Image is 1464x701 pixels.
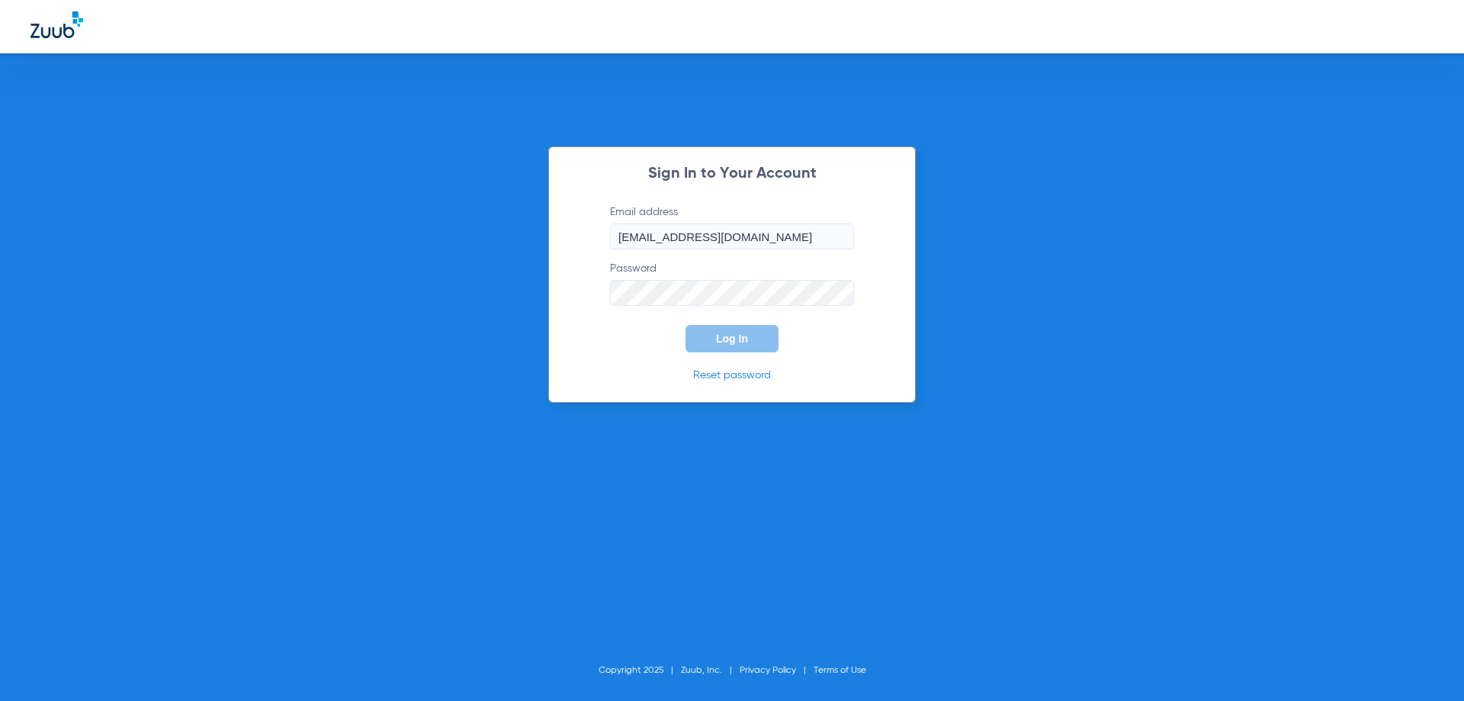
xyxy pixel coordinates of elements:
[681,663,740,678] li: Zuub, Inc.
[587,166,877,182] h2: Sign In to Your Account
[610,261,854,306] label: Password
[610,223,854,249] input: Email address
[30,11,83,38] img: Zuub Logo
[610,280,854,306] input: Password
[610,204,854,249] label: Email address
[685,325,779,352] button: Log In
[814,666,866,675] a: Terms of Use
[599,663,681,678] li: Copyright 2025
[740,666,796,675] a: Privacy Policy
[716,333,748,345] span: Log In
[693,370,771,381] a: Reset password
